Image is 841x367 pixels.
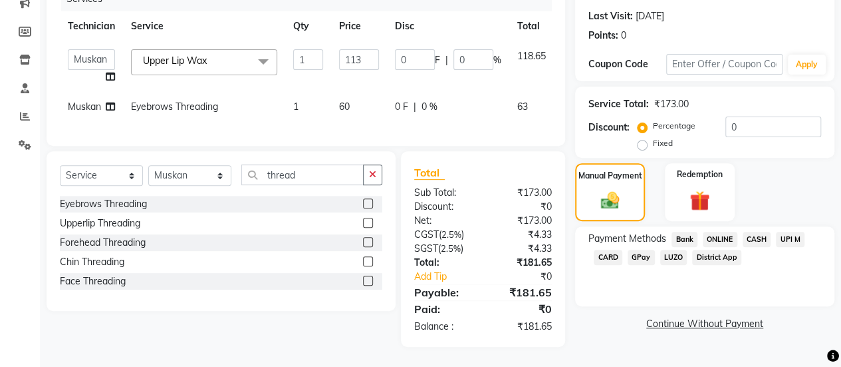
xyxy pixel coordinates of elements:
a: x [207,55,213,67]
div: Eyebrows Threading [60,197,147,211]
div: ₹0 [483,301,562,317]
div: Forehead Threading [60,236,146,250]
label: Fixed [653,137,673,149]
div: Last Visit: [588,9,633,23]
div: Upperlip Threading [60,216,140,230]
th: Total [509,11,554,41]
span: Eyebrows Threading [131,101,218,113]
th: Technician [60,11,123,41]
span: UPI M [776,232,804,247]
div: Service Total: [588,97,649,111]
input: Search or Scan [241,165,364,185]
label: Percentage [653,120,695,132]
span: LUZO [660,250,687,265]
div: ₹0 [483,200,562,214]
div: Points: [588,29,618,43]
div: ₹173.00 [483,186,562,200]
div: ₹0 [496,270,562,284]
div: Chin Threading [60,255,124,269]
a: Add Tip [404,270,496,284]
span: Muskan [68,101,101,113]
div: Balance : [404,320,483,334]
span: ONLINE [703,232,737,247]
div: Discount: [588,121,630,135]
span: F [435,53,440,67]
img: _cash.svg [595,190,626,211]
div: ₹181.65 [483,284,562,300]
span: District App [692,250,741,265]
span: 63 [517,101,528,113]
input: Enter Offer / Coupon Code [666,54,782,75]
span: CASH [743,232,771,247]
span: 1 [293,101,299,113]
div: Sub Total: [404,186,483,200]
span: | [445,53,448,67]
th: Price [331,11,387,41]
label: Redemption [677,169,723,181]
img: _gift.svg [683,188,716,213]
div: Total: [404,256,483,270]
span: 0 % [421,100,437,114]
span: SGST [414,242,438,254]
span: 0 F [395,100,408,114]
a: Continue Without Payment [578,317,832,331]
button: Apply [788,55,826,75]
span: | [414,100,416,114]
span: 2.5% [441,243,461,254]
label: Manual Payment [578,170,642,182]
div: ₹173.00 [483,214,562,228]
span: CARD [594,250,622,265]
span: 118.65 [517,50,546,62]
div: ₹181.65 [483,256,562,270]
span: Bank [671,232,697,247]
span: Upper Lip Wax [143,55,207,67]
span: Total [414,166,445,180]
th: Qty [285,11,331,41]
div: [DATE] [636,9,664,23]
div: Discount: [404,200,483,214]
span: 60 [339,101,350,113]
th: Service [123,11,285,41]
span: % [493,53,501,67]
div: Face Threading [60,274,126,288]
th: Disc [387,11,509,41]
div: ₹181.65 [483,320,562,334]
div: ₹173.00 [654,97,689,111]
div: ₹4.33 [483,242,562,256]
div: Paid: [404,301,483,317]
div: ₹4.33 [483,228,562,242]
div: Payable: [404,284,483,300]
span: GPay [628,250,655,265]
span: Payment Methods [588,232,666,246]
span: CGST [414,228,439,240]
div: ( ) [404,242,483,256]
div: 0 [621,29,626,43]
div: ( ) [404,228,483,242]
span: 2.5% [441,229,461,240]
div: Coupon Code [588,57,666,71]
div: Net: [404,214,483,228]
